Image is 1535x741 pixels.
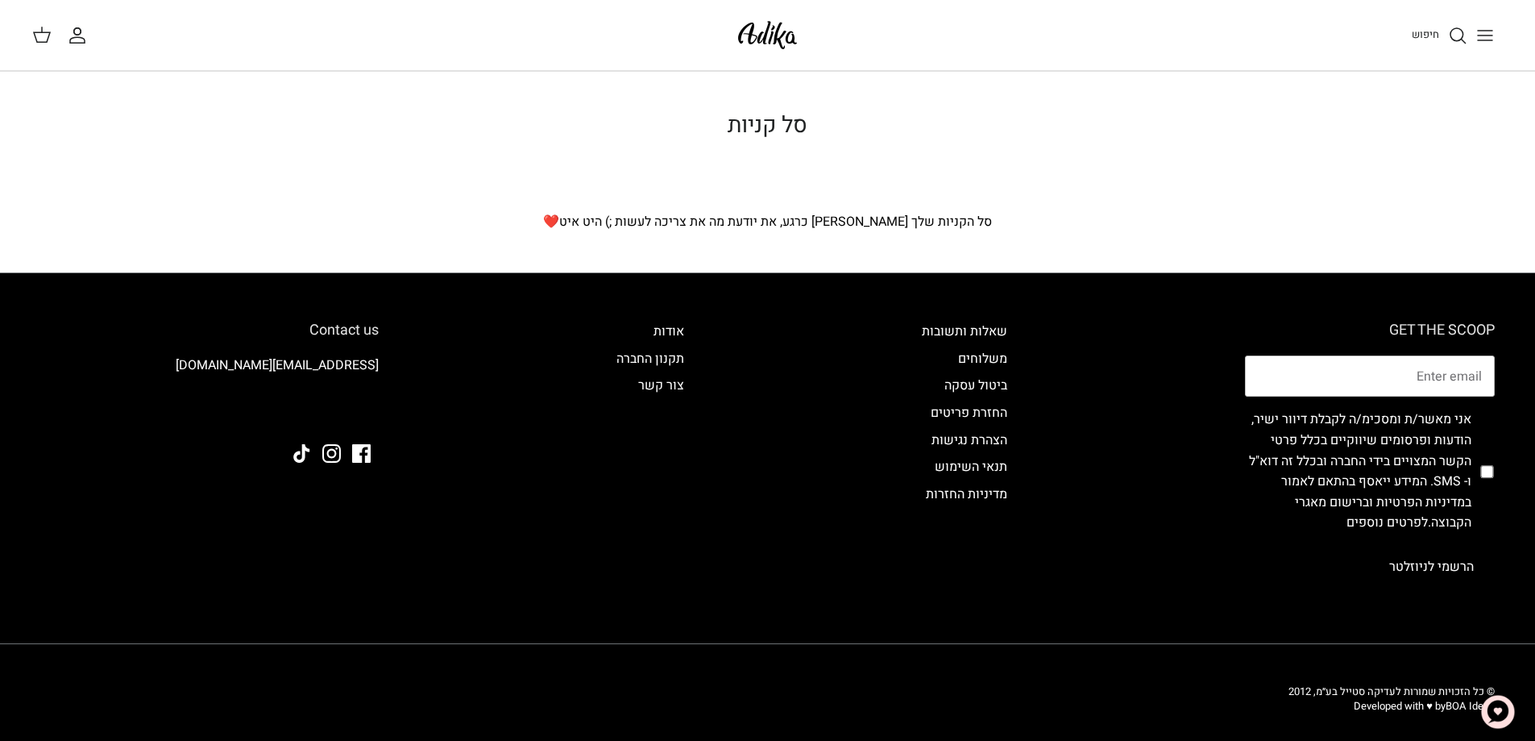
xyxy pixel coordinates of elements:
[616,349,684,368] a: תקנון החברה
[204,112,1332,139] h1: סל קניות
[1446,698,1495,714] a: BOA Ideas
[204,212,1332,233] p: סל הקניות שלך [PERSON_NAME] כרגע, את יודעת מה את צריכה לעשות ;) היט איט❤️
[1412,26,1467,45] a: חיפוש
[600,322,700,587] div: Secondary navigation
[1467,18,1503,53] button: Toggle menu
[958,349,1007,368] a: משלוחים
[1245,410,1471,534] label: אני מאשר/ת ומסכימ/ה לקבלת דיוור ישיר, הודעות ופרסומים שיווקיים בכלל פרטי הקשר המצויים בידי החברה ...
[334,400,379,421] img: Adika IL
[1412,27,1439,42] span: חיפוש
[1245,356,1495,398] input: Email
[1288,699,1495,714] p: Developed with ♥ by
[944,376,1007,395] a: ביטול עסקה
[922,322,1007,341] a: שאלות ותשובות
[906,322,1023,587] div: Secondary navigation
[931,403,1007,423] a: החזרת פריטים
[176,356,379,375] a: [EMAIL_ADDRESS][DOMAIN_NAME]
[40,322,379,339] h6: Contact us
[1346,513,1428,532] a: לפרטים נוספים
[638,376,684,395] a: צור קשר
[1368,547,1495,587] button: הרשמי לניוזלטר
[322,444,341,463] a: Instagram
[931,431,1007,450] a: הצהרת נגישות
[926,485,1007,504] a: מדיניות החזרות
[292,444,311,463] a: Tiktok
[1474,688,1522,736] button: צ'אט
[1245,322,1495,339] h6: GET THE SCOOP
[68,26,93,45] a: החשבון שלי
[733,16,802,54] img: Adika IL
[653,322,684,341] a: אודות
[352,444,371,463] a: Facebook
[1288,684,1495,699] span: © כל הזכויות שמורות לעדיקה סטייל בע״מ, 2012
[935,457,1007,477] a: תנאי השימוש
